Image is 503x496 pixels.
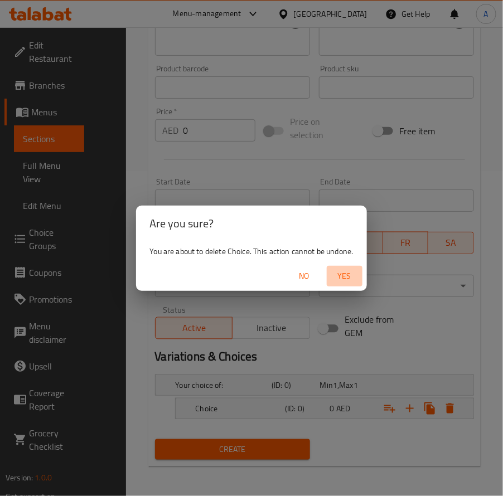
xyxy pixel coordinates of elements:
span: No [291,269,318,283]
div: You are about to delete Choice. This action cannot be undone. [136,241,366,261]
span: Yes [331,269,358,283]
button: No [287,266,322,286]
button: Yes [327,266,362,286]
h2: Are you sure? [149,215,353,232]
